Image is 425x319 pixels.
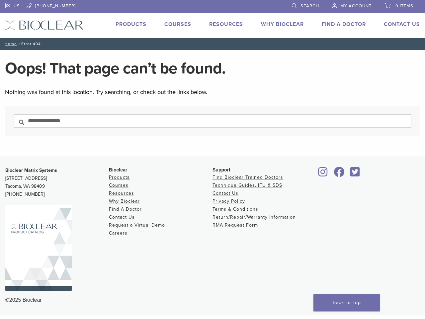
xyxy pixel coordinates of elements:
[212,174,283,180] a: Find Bioclear Trained Doctors
[109,182,128,188] a: Courses
[212,182,282,188] a: Technique Guides, IFU & SDS
[164,21,191,28] a: Courses
[109,206,142,212] a: Find A Doctor
[5,166,109,198] p: [STREET_ADDRESS] Tacoma, WA 98409 [PHONE_NUMBER]
[5,20,84,30] img: Bioclear
[395,3,413,9] span: 0 items
[212,198,245,204] a: Privacy Policy
[116,21,146,28] a: Products
[3,42,17,46] a: Home
[109,167,127,172] span: Bioclear
[348,171,362,177] a: Bioclear
[313,294,380,311] a: Back To Top
[212,214,296,220] a: Return/Repair/Warranty Information
[384,21,420,28] a: Contact Us
[212,206,258,212] a: Terms & Conditions
[316,171,330,177] a: Bioclear
[109,198,140,204] a: Why Bioclear
[17,42,21,46] span: /
[212,167,230,172] span: Support
[5,296,420,304] div: ©2025 Bioclear
[109,230,127,236] a: Careers
[209,21,243,28] a: Resources
[109,174,130,180] a: Products
[212,222,258,228] a: RMA Request Form
[109,214,135,220] a: Contact Us
[300,3,319,9] span: Search
[212,190,238,196] a: Contact Us
[331,171,347,177] a: Bioclear
[5,60,420,76] h1: Oops! That page can’t be found.
[5,205,72,291] img: Bioclear
[109,222,165,228] a: Request a Virtual Demo
[5,106,420,136] section: Search
[5,167,57,173] strong: Bioclear Matrix Systems
[109,190,134,196] a: Resources
[322,21,366,28] a: Find A Doctor
[340,3,372,9] span: My Account
[261,21,304,28] a: Why Bioclear
[5,87,420,97] p: Nothing was found at this location. Try searching, or check out the links below.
